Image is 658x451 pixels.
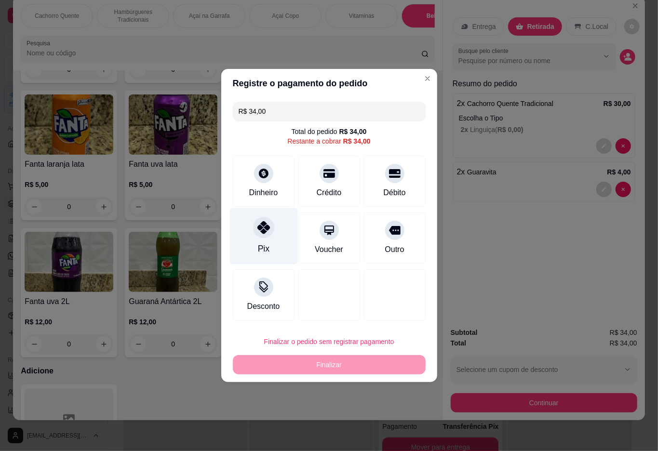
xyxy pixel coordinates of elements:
div: Débito [383,187,405,199]
div: Restante a cobrar [287,136,370,146]
header: Registre o pagamento do pedido [221,69,437,98]
div: Desconto [247,301,280,312]
div: Dinheiro [249,187,278,199]
input: Ex.: hambúrguer de cordeiro [239,102,420,121]
div: R$ 34,00 [339,127,367,136]
div: Crédito [317,187,342,199]
div: Outro [385,244,404,255]
div: R$ 34,00 [343,136,371,146]
div: Voucher [315,244,343,255]
div: Pix [257,242,269,255]
button: Close [420,71,435,86]
button: Finalizar o pedido sem registrar pagamento [233,332,426,351]
div: Total do pedido [292,127,367,136]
